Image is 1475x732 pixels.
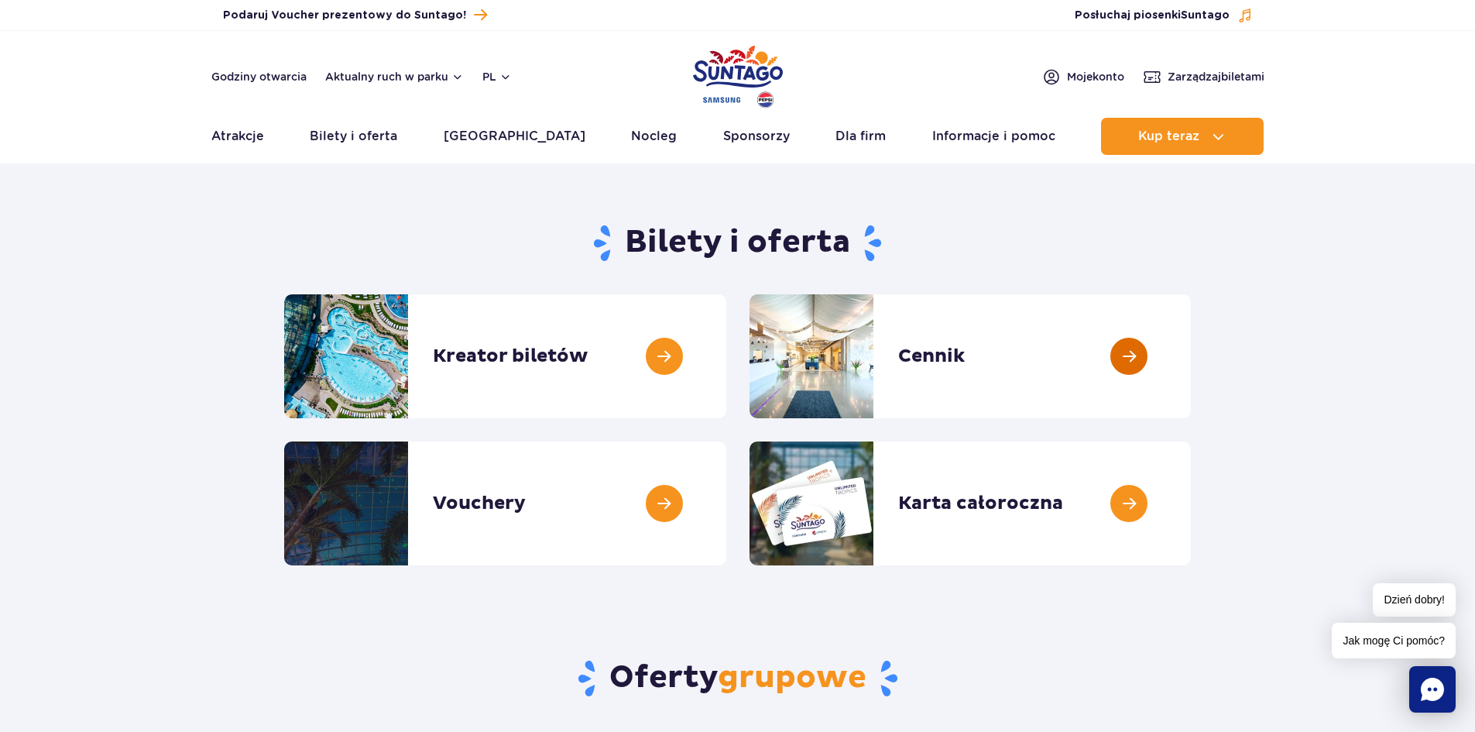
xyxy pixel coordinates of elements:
[1138,129,1199,143] span: Kup teraz
[932,118,1055,155] a: Informacje i pomoc
[1075,8,1230,23] span: Posłuchaj piosenki
[1409,666,1456,713] div: Chat
[723,118,790,155] a: Sponsorzy
[1168,69,1264,84] span: Zarządzaj biletami
[325,70,464,83] button: Aktualny ruch w parku
[211,69,307,84] a: Godziny otwarcia
[1067,69,1124,84] span: Moje konto
[835,118,886,155] a: Dla firm
[310,118,397,155] a: Bilety i oferta
[1332,623,1456,658] span: Jak mogę Ci pomóc?
[1143,67,1264,86] a: Zarządzajbiletami
[284,223,1191,263] h1: Bilety i oferta
[284,658,1191,699] h2: Oferty
[482,69,512,84] button: pl
[211,118,264,155] a: Atrakcje
[1373,583,1456,617] span: Dzień dobry!
[444,118,585,155] a: [GEOGRAPHIC_DATA]
[631,118,677,155] a: Nocleg
[1042,67,1124,86] a: Mojekonto
[693,39,783,110] a: Park of Poland
[718,658,866,697] span: grupowe
[1101,118,1264,155] button: Kup teraz
[223,5,487,26] a: Podaruj Voucher prezentowy do Suntago!
[223,8,466,23] span: Podaruj Voucher prezentowy do Suntago!
[1181,10,1230,21] span: Suntago
[1075,8,1253,23] button: Posłuchaj piosenkiSuntago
